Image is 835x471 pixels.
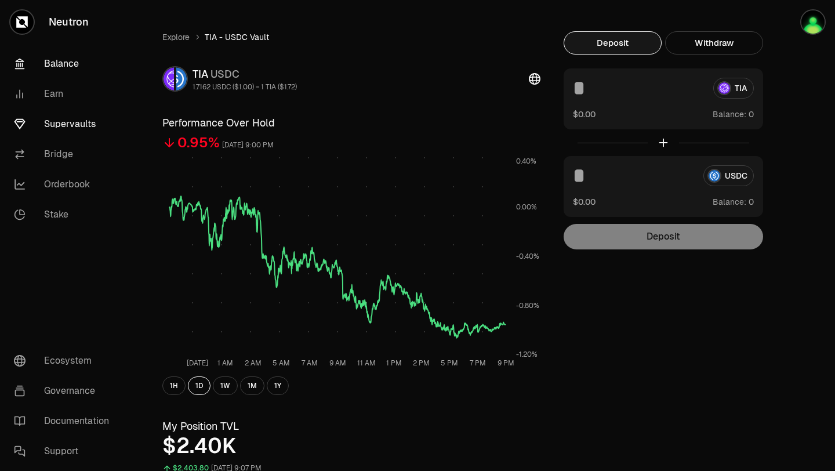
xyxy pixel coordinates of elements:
[5,406,125,436] a: Documentation
[302,358,318,368] tspan: 7 AM
[177,133,220,152] div: 0.95%
[162,418,540,434] h3: My Position TVL
[498,358,514,368] tspan: 9 PM
[213,376,238,395] button: 1W
[564,31,662,55] button: Deposit
[222,139,274,152] div: [DATE] 9:00 PM
[240,376,264,395] button: 1M
[193,82,297,92] div: 1.7162 USDC ($1.00) = 1 TIA ($1.72)
[5,109,125,139] a: Supervaults
[162,434,540,458] div: $2.40K
[176,67,187,90] img: USDC Logo
[162,115,540,131] h3: Performance Over Hold
[357,358,376,368] tspan: 11 AM
[245,358,262,368] tspan: 2 AM
[162,31,540,43] nav: breadcrumb
[801,10,825,34] img: Farfadet X Nano X
[5,49,125,79] a: Balance
[573,195,596,208] button: $0.00
[193,66,297,82] div: TIA
[5,436,125,466] a: Support
[210,67,239,81] span: USDC
[413,358,430,368] tspan: 2 PM
[573,108,596,120] button: $0.00
[188,376,210,395] button: 1D
[516,252,539,261] tspan: -0.40%
[441,358,458,368] tspan: 5 PM
[217,358,233,368] tspan: 1 AM
[5,79,125,109] a: Earn
[470,358,486,368] tspan: 7 PM
[516,301,539,310] tspan: -0.80%
[267,376,289,395] button: 1Y
[386,358,402,368] tspan: 1 PM
[5,200,125,230] a: Stake
[273,358,290,368] tspan: 5 AM
[665,31,763,55] button: Withdraw
[5,376,125,406] a: Governance
[329,358,346,368] tspan: 9 AM
[162,31,190,43] a: Explore
[5,346,125,376] a: Ecosystem
[5,139,125,169] a: Bridge
[205,31,269,43] span: TIA - USDC Vault
[516,350,538,359] tspan: -1.20%
[5,169,125,200] a: Orderbook
[164,67,174,90] img: TIA Logo
[187,358,208,368] tspan: [DATE]
[516,157,536,166] tspan: 0.40%
[516,202,537,212] tspan: 0.00%
[713,196,746,208] span: Balance:
[713,108,746,120] span: Balance:
[162,376,186,395] button: 1H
